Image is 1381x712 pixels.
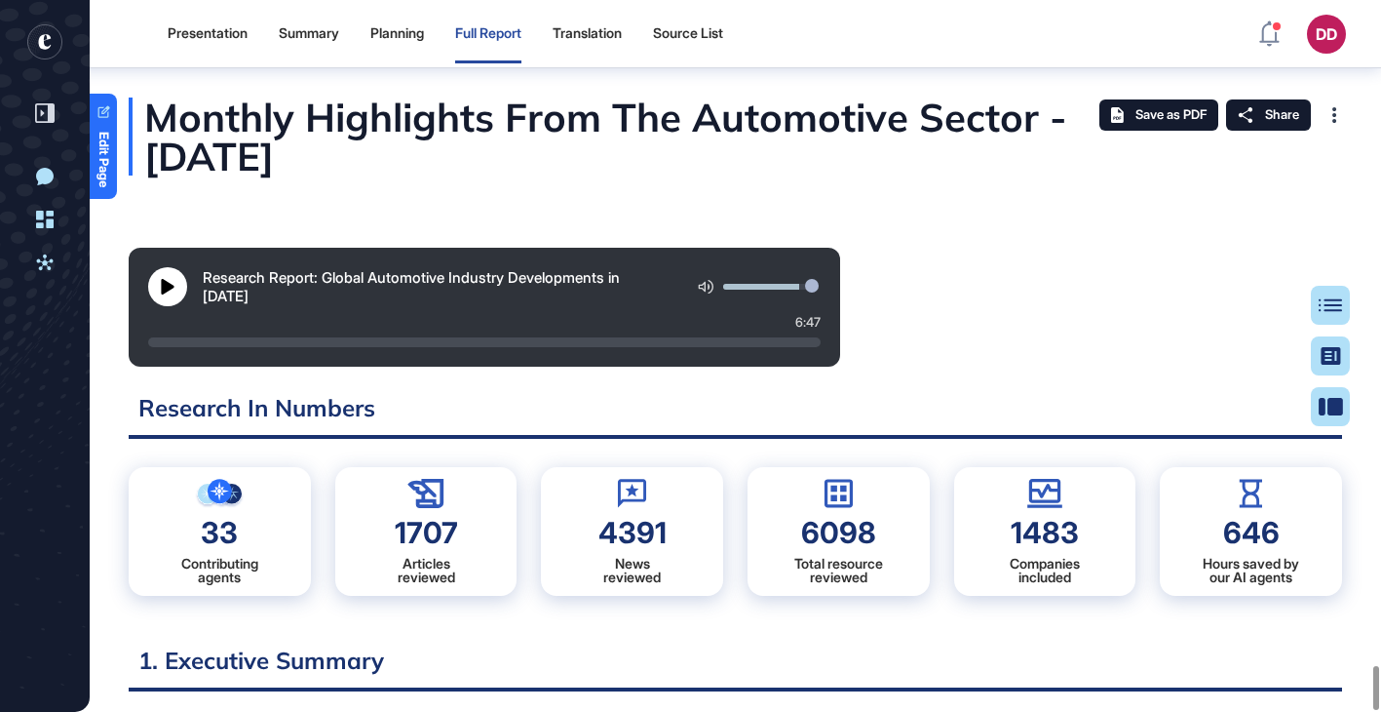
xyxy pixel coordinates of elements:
div: Research Report: Global Automotive Industry Developments in [DATE] [203,268,667,305]
div: Contributing agents [181,557,258,584]
div: Monthly Highlights From The Automotive Sector - [DATE] [129,98,1342,176]
div: Summary [279,25,339,42]
div: 1483 [1011,518,1079,547]
span: Save as PDF [1135,107,1207,123]
div: 33 [201,518,238,547]
div: Source List [653,25,723,42]
a: Edit Page [90,94,117,199]
span: Edit Page [97,132,110,187]
div: Presentation [168,25,248,42]
button: DD [1307,15,1346,54]
div: 6098 [801,518,876,547]
h2: Research In Numbers [129,391,1342,439]
div: entrapeer-logo [27,24,62,59]
div: Translation [553,25,622,42]
div: Articles reviewed [398,557,455,584]
span: Share [1265,107,1299,123]
h2: 1. Executive Summary [129,644,1342,692]
div: Total resource reviewed [794,557,883,584]
div: 1707 [395,518,458,547]
div: Full Report [455,25,521,42]
div: 646 [1223,518,1280,547]
div: News reviewed [603,557,661,584]
div: 4391 [598,518,667,547]
div: Companies included [1010,557,1080,584]
div: 6:47 [148,314,821,330]
div: Hours saved by our AI agents [1203,557,1299,584]
div: Planning [370,25,424,42]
